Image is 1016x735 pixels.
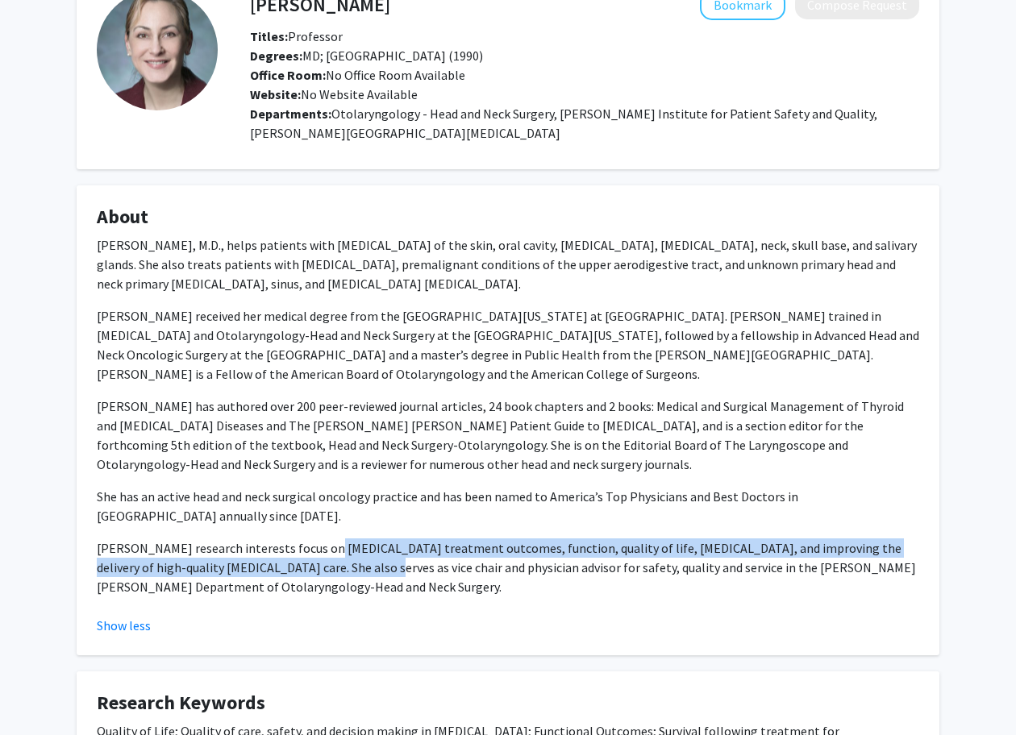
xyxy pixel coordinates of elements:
[250,86,418,102] span: No Website Available
[250,28,343,44] span: Professor
[250,86,301,102] b: Website:
[250,28,288,44] b: Titles:
[250,48,483,64] span: MD; [GEOGRAPHIC_DATA] (1990)
[97,306,919,384] p: [PERSON_NAME] received her medical degree from the [GEOGRAPHIC_DATA][US_STATE] at [GEOGRAPHIC_DAT...
[12,662,69,723] iframe: Chat
[250,48,302,64] b: Degrees:
[250,67,465,83] span: No Office Room Available
[250,106,877,141] span: Otolaryngology - Head and Neck Surgery, [PERSON_NAME] Institute for Patient Safety and Quality, [...
[97,616,151,635] button: Show less
[97,691,919,715] h4: Research Keywords
[97,235,919,293] p: [PERSON_NAME], M.D., helps patients with [MEDICAL_DATA] of the skin, oral cavity, [MEDICAL_DATA],...
[250,67,326,83] b: Office Room:
[250,106,331,122] b: Departments:
[97,487,919,525] p: She has an active head and neck surgical oncology practice and has been named to America’s Top Ph...
[97,206,919,229] h4: About
[97,538,919,596] p: [PERSON_NAME] research interests focus on [MEDICAL_DATA] treatment outcomes, function, quality of...
[97,397,919,474] p: [PERSON_NAME] has authored over 200 peer-reviewed journal articles, 24 book chapters and 2 books:...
